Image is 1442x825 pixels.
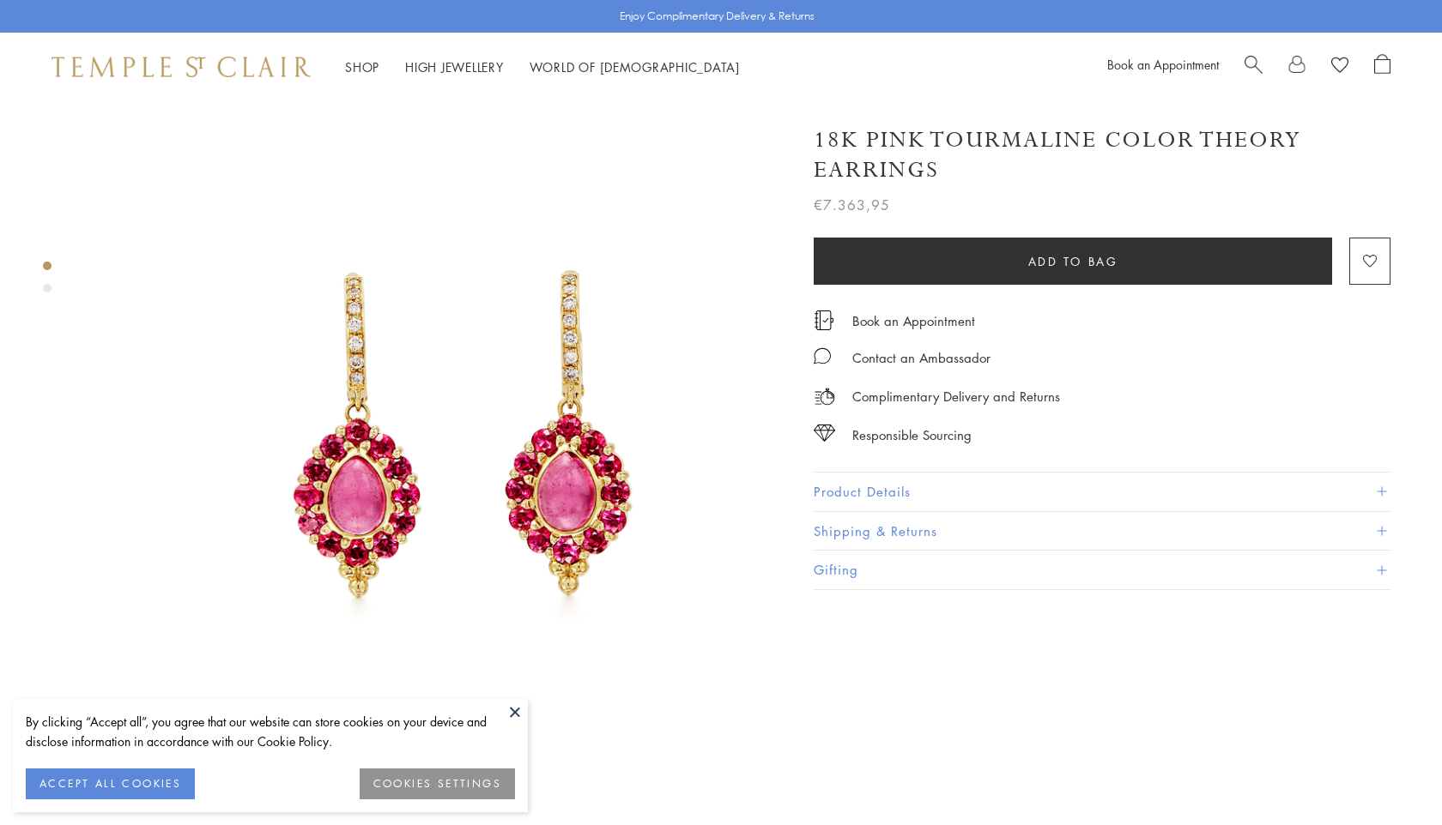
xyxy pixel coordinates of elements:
a: Search [1245,54,1263,80]
div: Product gallery navigation [43,257,51,306]
span: €7.363,95 [814,194,890,216]
a: ShopShop [345,58,379,75]
div: Contact an Ambassador [852,347,991,369]
a: Open Shopping Bag [1374,54,1390,80]
button: Shipping & Returns [814,512,1390,551]
button: ACCEPT ALL COOKIES [26,768,195,799]
a: Book an Appointment [1107,56,1219,73]
a: High JewelleryHigh Jewellery [405,58,504,75]
button: Gifting [814,551,1390,589]
div: Responsible Sourcing [852,425,972,446]
button: COOKIES SETTINGS [360,768,515,799]
img: MessageIcon-01_2.svg [814,347,831,364]
img: 18K Pink Tourmaline & Ruby Color Theory Earrings [112,101,772,762]
span: Add to bag [1028,252,1118,271]
a: World of [DEMOGRAPHIC_DATA]World of [DEMOGRAPHIC_DATA] [530,58,740,75]
h1: 18K Pink Tourmaline Color Theory Earrings [814,125,1390,185]
button: Product Details [814,473,1390,511]
a: Book an Appointment [852,311,975,330]
p: Enjoy Complimentary Delivery & Returns [620,8,815,25]
img: icon_appointment.svg [814,310,834,330]
p: Complimentary Delivery and Returns [852,386,1060,407]
button: Add to bag [814,238,1332,285]
nav: Main navigation [345,57,740,78]
img: Temple St. Clair [51,57,311,77]
img: icon_sourcing.svg [814,425,835,442]
a: View Wishlist [1331,54,1348,80]
div: By clicking “Accept all”, you agree that our website can store cookies on your device and disclos... [26,712,515,751]
img: icon_delivery.svg [814,386,835,407]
